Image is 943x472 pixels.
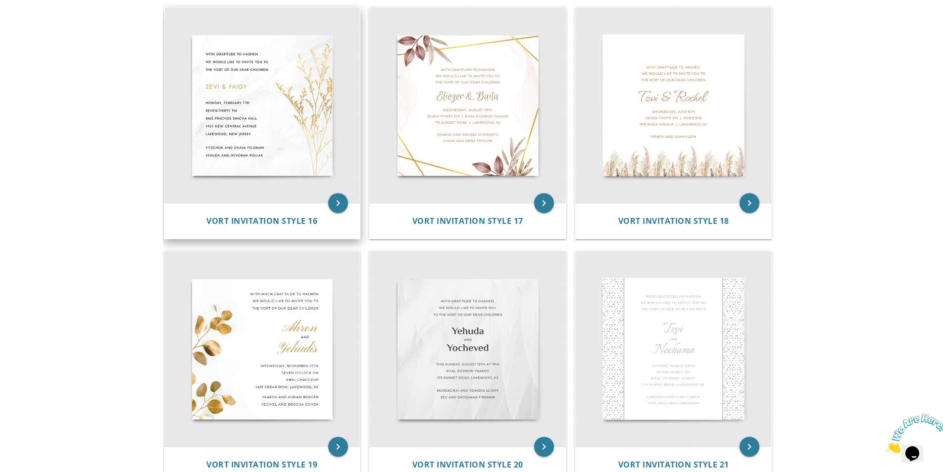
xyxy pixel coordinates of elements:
a: Vort Invitation Style 17 [412,216,523,226]
a: Vort Invitation Style 21 [618,460,729,470]
a: Vort Invitation Style 18 [618,216,729,226]
img: Vort Invitation Style 18 [576,7,772,204]
a: keyboard_arrow_right [740,193,759,213]
img: Vort Invitation Style 16 [164,7,360,204]
span: Vort Invitation Style 20 [412,459,523,470]
span: Vort Invitation Style 18 [618,215,729,226]
a: keyboard_arrow_right [328,193,348,213]
a: Vort Invitation Style 16 [206,216,317,226]
img: Vort Invitation Style 19 [164,251,360,447]
span: Vort Invitation Style 17 [412,215,523,226]
span: Vort Invitation Style 16 [206,215,317,226]
img: Chat attention grabber [4,4,65,43]
a: keyboard_arrow_right [534,193,554,213]
span: Vort Invitation Style 19 [206,459,317,470]
a: keyboard_arrow_right [534,437,554,457]
img: Vort Invitation Style 21 [576,251,772,447]
a: Vort Invitation Style 20 [412,460,523,470]
img: Vort Invitation Style 20 [370,251,566,447]
iframe: chat widget [882,410,943,457]
a: keyboard_arrow_right [740,437,759,457]
a: keyboard_arrow_right [328,437,348,457]
a: Vort Invitation Style 19 [206,460,317,470]
span: Vort Invitation Style 21 [618,459,729,470]
img: Vort Invitation Style 17 [370,7,566,204]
